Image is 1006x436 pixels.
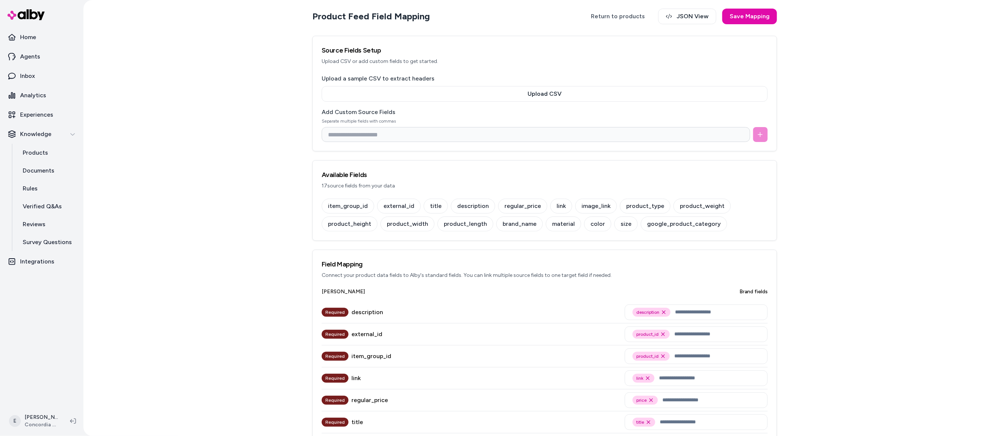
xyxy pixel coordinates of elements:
p: Products [23,148,48,157]
p: Integrations [20,257,54,266]
a: Home [3,28,80,46]
p: Survey Questions [23,238,72,247]
p: Experiences [20,110,53,119]
div: google_product_category [641,217,727,231]
div: product_length [437,217,493,231]
img: alby Logo [7,9,45,20]
button: Save Mapping [722,9,777,24]
span: [PERSON_NAME] [322,288,365,296]
a: Return to products [583,9,652,24]
p: Analytics [20,91,46,100]
h3: Source Fields Setup [322,45,768,56]
p: Agents [20,52,40,61]
div: image_link [575,199,617,214]
p: Reviews [23,220,45,229]
button: Remove product_id option [660,331,666,337]
div: product_width [381,217,434,231]
button: Remove description option [661,309,667,315]
div: external_id [377,199,421,214]
button: Upload CSV [322,86,768,102]
div: external_id [351,330,382,339]
p: [PERSON_NAME] [25,414,58,421]
h3: Available Fields [322,170,768,180]
a: Experiences [3,106,80,124]
a: Analytics [3,86,80,104]
div: item_group_id [322,199,374,214]
span: title [636,419,644,425]
button: Remove title option [646,419,652,425]
div: Required [322,418,348,427]
div: regular_price [351,396,388,405]
div: item_group_id [351,352,391,361]
div: Required [322,396,348,405]
p: Home [20,33,36,42]
span: Brand fields [739,288,768,296]
div: product_weight [674,199,731,214]
span: product_id [636,331,659,337]
div: Required [322,352,348,361]
div: product_height [322,217,378,231]
button: E[PERSON_NAME]Concordia Supply [4,409,64,433]
span: product_id [636,353,659,359]
div: Required [322,330,348,339]
div: description [451,199,495,214]
a: Inbox [3,67,80,85]
p: Upload CSV or add custom fields to get started. [322,58,768,65]
h3: Field Mapping [322,259,768,269]
a: Survey Questions [15,233,80,251]
h2: Product Feed Field Mapping [312,10,430,22]
div: material [546,217,581,231]
div: link [351,374,361,383]
a: Integrations [3,253,80,271]
p: Connect your product data fields to Alby's standard fields. You can link multiple source fields t... [322,272,768,279]
a: Verified Q&As [15,198,80,215]
div: Required [322,308,348,317]
div: product_type [620,199,671,214]
span: description [636,309,659,315]
button: Remove link option [645,375,651,381]
p: Rules [23,184,38,193]
button: Remove product_id option [660,353,666,359]
div: regular_price [498,199,547,214]
p: Knowledge [20,130,51,139]
span: Concordia Supply [25,421,58,429]
label: Add Custom Source Fields [322,108,395,116]
span: price [636,397,647,403]
button: JSON View [658,9,716,24]
label: Upload a sample CSV to extract headers [322,75,434,82]
a: Rules [15,180,80,198]
div: title [351,418,363,427]
p: Verified Q&As [23,202,62,211]
span: E [9,415,21,427]
div: description [351,308,383,317]
div: link [550,199,572,214]
div: color [584,217,611,231]
a: Documents [15,162,80,180]
button: Remove price option [648,397,654,403]
span: link [636,375,643,381]
div: brand_name [496,217,543,231]
p: Documents [23,166,54,175]
p: Inbox [20,72,35,80]
div: Required [322,374,348,383]
a: Reviews [15,215,80,233]
div: size [614,217,638,231]
a: Agents [3,48,80,66]
div: title [424,199,448,214]
a: Products [15,144,80,162]
p: 17 source fields from your data [322,182,768,190]
button: Knowledge [3,125,80,143]
p: Separate multiple fields with commas [322,118,768,124]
